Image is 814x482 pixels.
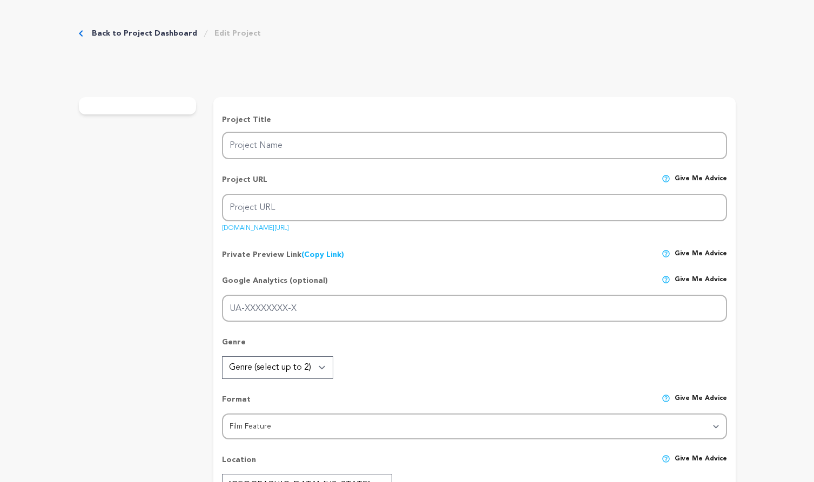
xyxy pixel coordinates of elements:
[662,394,670,403] img: help-circle.svg
[222,194,726,221] input: Project URL
[222,114,726,125] p: Project Title
[222,394,251,413] p: Format
[675,174,727,194] span: Give me advice
[222,454,256,474] p: Location
[222,275,328,295] p: Google Analytics (optional)
[662,454,670,463] img: help-circle.svg
[222,174,267,194] p: Project URL
[662,275,670,284] img: help-circle.svg
[662,249,670,258] img: help-circle.svg
[222,132,726,159] input: Project Name
[222,295,726,322] input: UA-XXXXXXXX-X
[222,221,289,232] a: [DOMAIN_NAME][URL]
[675,249,727,260] span: Give me advice
[79,28,261,39] div: Breadcrumb
[675,275,727,295] span: Give me advice
[92,28,197,39] a: Back to Project Dashboard
[675,394,727,413] span: Give me advice
[222,337,726,356] p: Genre
[662,174,670,183] img: help-circle.svg
[301,251,344,259] a: (Copy Link)
[675,454,727,474] span: Give me advice
[214,28,261,39] a: Edit Project
[222,249,344,260] p: Private Preview Link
